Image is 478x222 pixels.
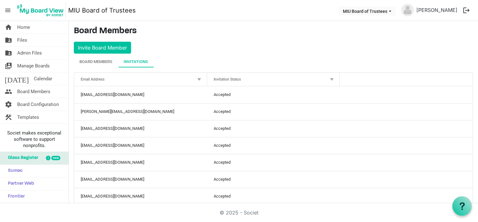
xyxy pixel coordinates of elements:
td: Accepted column header Invitation Status [207,103,340,120]
div: Invitations [124,59,148,65]
td: is template cell column header [340,120,473,137]
span: menu [2,4,14,16]
span: Admin Files [17,47,42,59]
span: Partner Web [5,177,34,190]
a: MIU Board of Trustees [68,4,136,17]
span: settings [5,98,12,111]
span: [DATE] [5,72,29,85]
span: switch_account [5,60,12,72]
a: [PERSON_NAME] [414,4,460,16]
td: is template cell column header [340,86,473,103]
button: Invite Board Member [74,42,131,54]
div: new [51,156,60,160]
td: Accepted column header Invitation Status [207,154,340,171]
span: Files [17,34,27,46]
td: emalloy@miu.edu column header Email Address [74,137,207,154]
a: © 2025 - Societ [220,209,258,216]
span: people [5,85,12,98]
span: Manage Boards [17,60,50,72]
button: logout [460,4,473,17]
span: Board Members [17,85,50,98]
h3: Board Members [74,26,473,37]
div: Board Members [79,59,112,65]
td: rajastanley@maharishi.net column header Email Address [74,86,207,103]
span: Invitation Status [214,77,241,82]
span: folder_shared [5,34,12,46]
td: Accepted column header Invitation Status [207,188,340,205]
span: Glass Register [5,152,38,164]
td: is template cell column header [340,154,473,171]
span: Email Address [81,77,104,82]
span: Home [17,21,30,34]
td: is template cell column header [340,171,473,188]
span: Calendar [34,72,52,85]
span: Societ makes exceptional software to support nonprofits. [3,130,66,149]
td: Accepted column header Invitation Status [207,86,340,103]
span: Templates [17,111,39,124]
td: is template cell column header [340,188,473,205]
img: no-profile-picture.svg [401,4,414,16]
span: Frontier [5,190,25,203]
img: My Board View Logo [15,3,66,18]
td: cking@miu.edu column header Email Address [74,120,207,137]
td: is template cell column header [340,103,473,120]
span: Board Configuration [17,98,59,111]
span: folder_shared [5,47,12,59]
td: wynne@maharishi.net column header Email Address [74,103,207,120]
td: is template cell column header [340,137,473,154]
span: home [5,21,12,34]
span: construction [5,111,12,124]
td: Accepted column header Invitation Status [207,171,340,188]
td: Accepted column header Invitation Status [207,120,340,137]
a: My Board View Logo [15,3,68,18]
td: sankari@miu.edu column header Email Address [74,171,207,188]
span: Sumac [5,165,23,177]
td: keithwallace108@gmail.com column header Email Address [74,154,207,171]
div: tab-header [74,56,473,67]
td: Accepted column header Invitation Status [207,137,340,154]
td: jhagelin@miu.edu column header Email Address [74,188,207,205]
button: MIU Board of Trustees dropdownbutton [339,7,395,15]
